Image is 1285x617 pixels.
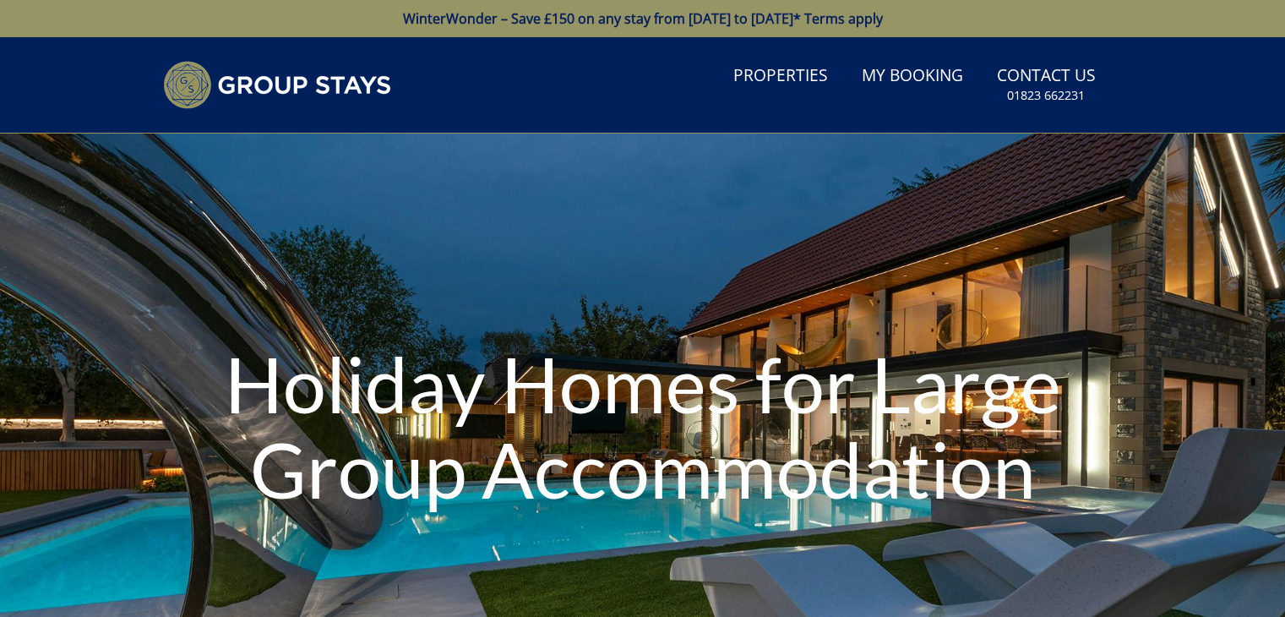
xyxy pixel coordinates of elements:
[163,61,391,109] img: Group Stays
[855,57,970,96] a: My Booking
[727,57,835,96] a: Properties
[990,57,1103,112] a: Contact Us01823 662231
[1007,87,1085,104] small: 01823 662231
[193,308,1092,545] h1: Holiday Homes for Large Group Accommodation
